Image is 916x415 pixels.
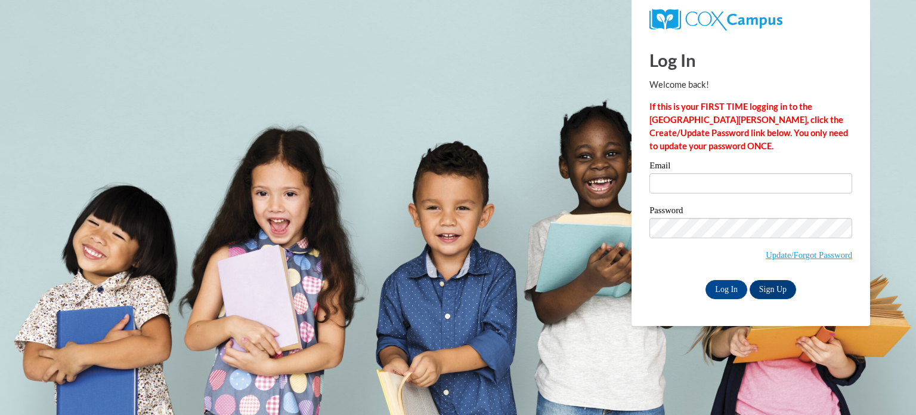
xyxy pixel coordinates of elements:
[649,48,852,72] h1: Log In
[649,161,852,173] label: Email
[750,280,796,299] a: Sign Up
[649,206,852,218] label: Password
[705,280,747,299] input: Log In
[649,102,848,151] strong: If this is your FIRST TIME logging in to the [GEOGRAPHIC_DATA][PERSON_NAME], click the Create/Upd...
[766,250,852,260] a: Update/Forgot Password
[649,9,782,30] img: COX Campus
[649,78,852,91] p: Welcome back!
[649,14,782,24] a: COX Campus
